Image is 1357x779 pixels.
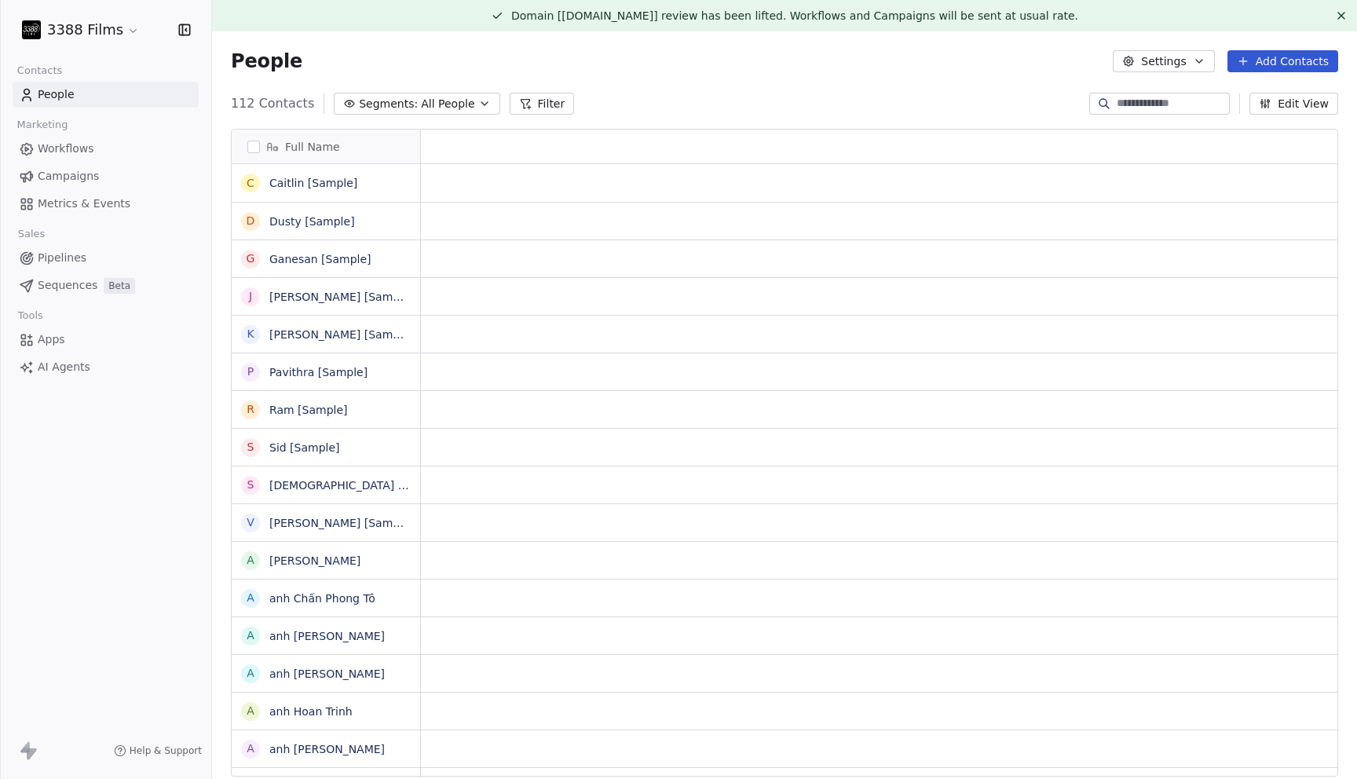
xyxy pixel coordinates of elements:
span: Metrics & Events [38,196,130,212]
a: [PERSON_NAME] [Sample] [269,517,414,529]
a: Caitlin [Sample] [269,177,357,189]
img: 3388Films_Logo_White.jpg [22,20,41,39]
a: anh Hoan Trinh [269,705,353,718]
span: People [38,86,75,103]
span: Full Name [285,139,340,155]
span: 112 Contacts [231,94,314,113]
span: Marketing [10,113,75,137]
span: Domain [[DOMAIN_NAME]] review has been lifted. Workflows and Campaigns will be sent at usual rate. [511,9,1078,22]
button: Settings [1113,50,1214,72]
span: Sales [11,222,52,246]
div: C [247,175,254,192]
div: a [247,741,254,757]
span: Beta [104,278,135,294]
span: Workflows [38,141,94,157]
div: D [247,213,255,229]
a: anh Chấn Phong Tô [269,592,375,605]
a: Help & Support [114,744,202,757]
div: G [247,251,255,267]
a: anh [PERSON_NAME] [269,667,385,680]
a: Ganesan [Sample] [269,253,371,265]
span: Contacts [10,59,69,82]
span: People [231,49,302,73]
a: anh [PERSON_NAME] [269,743,385,755]
a: Sid [Sample] [269,441,340,454]
span: Apps [38,331,65,348]
span: Sequences [38,277,97,294]
div: Full Name [232,130,420,163]
div: A [247,552,254,569]
a: Apps [13,327,199,353]
div: V [247,514,254,531]
div: grid [232,164,421,777]
div: K [247,326,254,342]
div: S [247,439,254,455]
div: P [247,364,254,380]
button: Edit View [1249,93,1338,115]
div: R [247,401,254,418]
a: Pavithra [Sample] [269,366,368,379]
div: a [247,665,254,682]
a: Campaigns [13,163,199,189]
span: Tools [11,304,49,327]
span: Pipelines [38,250,86,266]
div: a [247,627,254,644]
a: Ram [Sample] [269,404,348,416]
span: Help & Support [130,744,202,757]
a: anh [PERSON_NAME] [269,630,385,642]
span: Segments: [359,96,418,112]
a: [PERSON_NAME] [Sample] [269,291,414,303]
a: [PERSON_NAME] [Sample] [269,328,414,341]
a: People [13,82,199,108]
button: 3388 Films [19,16,143,43]
div: a [247,703,254,719]
a: Workflows [13,136,199,162]
a: Metrics & Events [13,191,199,217]
div: J [249,288,252,305]
a: SequencesBeta [13,272,199,298]
div: S [247,477,254,493]
span: 3388 Films [47,20,123,40]
span: AI Agents [38,359,90,375]
a: Pipelines [13,245,199,271]
a: AI Agents [13,354,199,380]
button: Filter [510,93,575,115]
button: Add Contacts [1227,50,1338,72]
a: Dusty [Sample] [269,215,355,228]
span: Campaigns [38,168,99,185]
div: a [247,590,254,606]
span: All People [421,96,474,112]
a: [DEMOGRAPHIC_DATA] [Sample] [269,479,448,492]
a: [PERSON_NAME] [269,554,360,567]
